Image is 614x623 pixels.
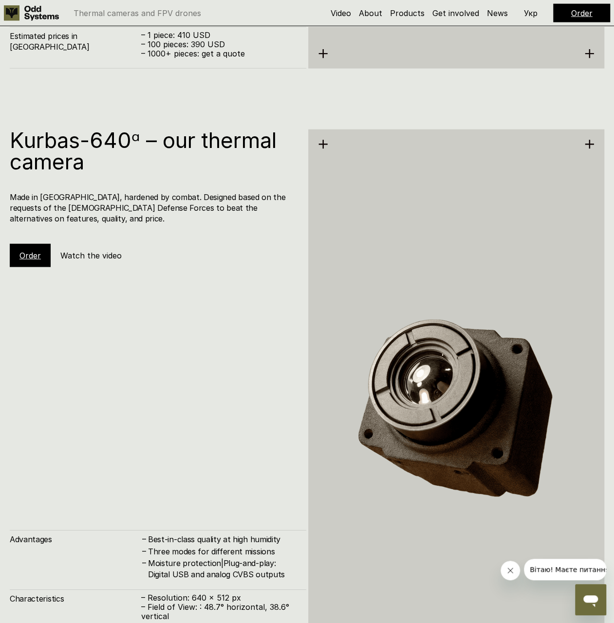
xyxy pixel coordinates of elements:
h4: – [142,533,146,544]
iframe: Message from company [524,559,606,580]
h4: Moisture protection|Plug-and-play: Digital USB and analog CVBS outputs [148,558,297,580]
h4: Best-in-class quality at high humidity [148,534,297,545]
a: Order [19,251,41,260]
a: News [487,8,508,18]
h4: Made in [GEOGRAPHIC_DATA], hardened by combat. Designed based on the requests of the [DEMOGRAPHIC... [10,192,297,224]
h4: Three modes for different missions [148,546,297,557]
p: Thermal cameras and FPV drones [74,9,201,17]
p: – Resolution: 640 x 512 px [141,593,297,603]
h4: Advantages [10,534,141,545]
p: – 1 piece: 410 USD – 100 pieces: 390 USD – 1000+ pieces: get a quote [141,31,297,59]
p: Укр [524,9,538,17]
h4: – [142,546,146,556]
a: Products [390,8,425,18]
a: About [359,8,382,18]
a: Order [571,8,593,18]
h4: Characteristics [10,593,141,604]
iframe: Close message [501,561,520,580]
h4: – [142,557,146,568]
h5: Watch the video [60,250,122,261]
p: – Field of View: : 48.7° horizontal, 38.6° vertical [141,603,297,621]
h1: Kurbas-640ᵅ – our thermal camera [10,129,297,172]
a: Get involved [432,8,479,18]
h4: Estimated prices in [GEOGRAPHIC_DATA] [10,31,141,53]
a: Video [331,8,351,18]
iframe: Button to launch messaging window [575,584,606,615]
span: Вітаю! Маєте питання? [6,7,89,15]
